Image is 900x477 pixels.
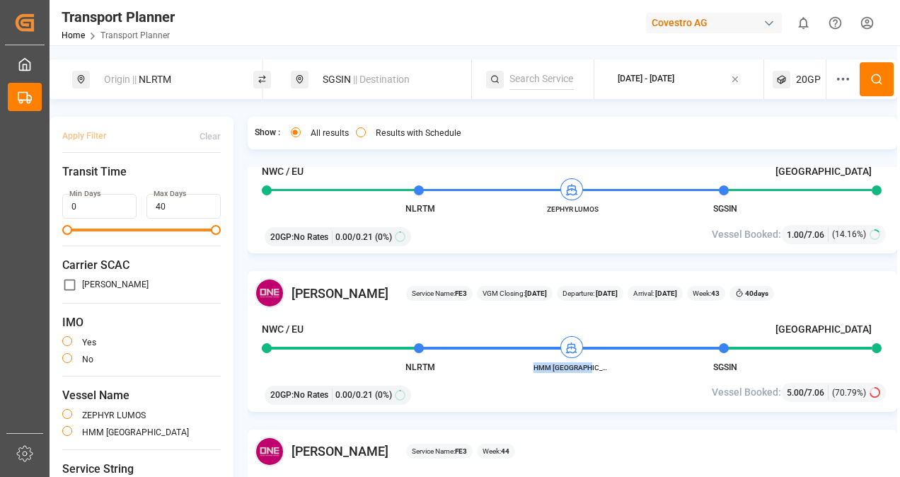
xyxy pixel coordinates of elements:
[82,411,146,420] label: ZEPHYR LUMOS
[211,225,221,235] span: Maximum
[375,231,392,243] span: (0%)
[594,289,618,297] b: [DATE]
[832,228,866,241] span: (14.16%)
[775,164,872,179] h4: [GEOGRAPHIC_DATA]
[294,231,328,243] span: No Rates
[412,446,467,456] span: Service Name:
[509,69,573,90] input: Search Service String
[335,231,373,243] span: 0.00 / 0.21
[787,388,804,398] span: 5.00
[255,437,284,466] img: Carrier
[787,7,819,39] button: show 0 new notifications
[154,189,186,199] label: Max Days
[787,227,829,242] div: /
[294,389,328,401] span: No Rates
[745,289,768,297] b: 40 days
[646,9,787,36] button: Covestro AG
[62,30,85,40] a: Home
[405,204,435,214] span: NLRTM
[82,338,96,347] label: yes
[375,389,392,401] span: (0%)
[832,386,866,399] span: (70.79%)
[618,73,674,86] div: [DATE] - [DATE]
[455,447,467,455] b: FE3
[314,67,459,93] div: SGSIN
[713,204,737,214] span: SGSIN
[405,362,435,372] span: NLRTM
[62,225,72,235] span: Minimum
[262,164,304,179] h4: NWC / EU
[62,314,221,331] span: IMO
[62,387,221,404] span: Vessel Name
[69,189,100,199] label: Min Days
[335,389,373,401] span: 0.00 / 0.21
[96,67,241,93] div: NLRTM
[255,127,280,139] span: Show :
[82,280,149,289] label: [PERSON_NAME]
[200,130,221,143] div: Clear
[311,129,349,137] label: All results
[82,355,93,364] label: no
[633,288,677,299] span: Arrival:
[82,428,189,437] label: HMM [GEOGRAPHIC_DATA]
[292,442,388,461] span: [PERSON_NAME]
[292,284,388,303] span: [PERSON_NAME]
[712,227,781,242] span: Vessel Booked:
[646,13,782,33] div: Covestro AG
[603,66,755,93] button: [DATE] - [DATE]
[533,204,611,214] span: ZEPHYR LUMOS
[775,322,872,337] h4: [GEOGRAPHIC_DATA]
[713,362,737,372] span: SGSIN
[533,362,611,373] span: HMM [GEOGRAPHIC_DATA]
[270,389,294,401] span: 20GP :
[693,288,720,299] span: Week:
[501,447,509,455] b: 44
[262,322,304,337] h4: NWC / EU
[711,289,720,297] b: 43
[200,124,221,149] button: Clear
[796,72,821,87] span: 20GP
[62,257,221,274] span: Carrier SCAC
[270,231,294,243] span: 20GP :
[376,129,461,137] label: Results with Schedule
[807,388,824,398] span: 7.06
[62,6,175,28] div: Transport Planner
[483,288,547,299] span: VGM Closing:
[819,7,851,39] button: Help Center
[412,288,467,299] span: Service Name:
[104,74,137,85] span: Origin ||
[712,385,781,400] span: Vessel Booked:
[483,446,509,456] span: Week:
[455,289,467,297] b: FE3
[353,74,410,85] span: || Destination
[654,289,677,297] b: [DATE]
[787,385,829,400] div: /
[787,230,804,240] span: 1.00
[562,288,618,299] span: Departure:
[255,278,284,308] img: Carrier
[807,230,824,240] span: 7.06
[62,163,221,180] span: Transit Time
[525,289,547,297] b: [DATE]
